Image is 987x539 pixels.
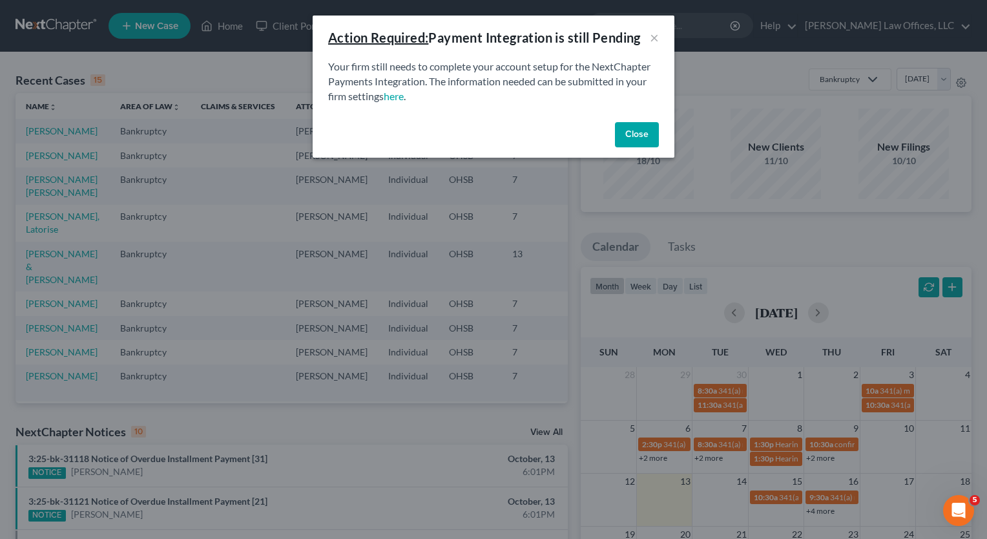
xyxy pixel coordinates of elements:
button: Close [615,122,659,148]
span: 5 [970,495,980,505]
p: Your firm still needs to complete your account setup for the NextChapter Payments Integration. Th... [328,59,659,104]
button: × [650,30,659,45]
div: Payment Integration is still Pending [328,28,641,47]
iframe: Intercom live chat [943,495,974,526]
u: Action Required: [328,30,428,45]
a: here [384,90,404,102]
